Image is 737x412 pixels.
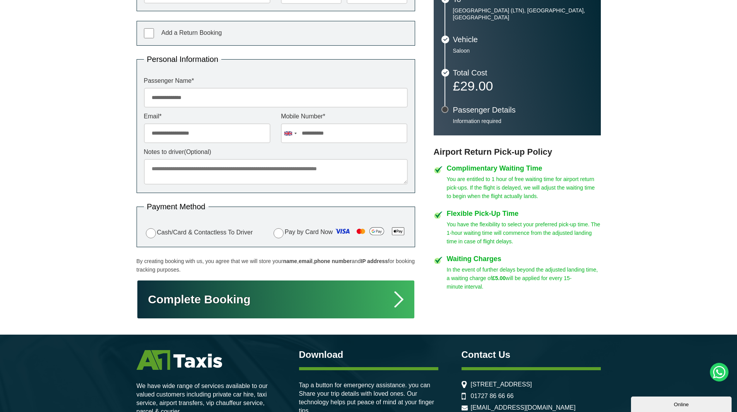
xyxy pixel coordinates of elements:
p: £ [453,80,593,91]
iframe: chat widget [631,395,733,412]
legend: Personal Information [144,55,222,63]
input: Add a Return Booking [144,28,154,38]
div: United Kingdom: +44 [281,124,299,143]
label: Pay by Card Now [272,225,408,240]
input: Cash/Card & Contactless To Driver [146,228,156,238]
img: A1 Taxis St Albans [137,350,222,370]
p: You have the flexibility to select your preferred pick-up time. The 1-hour waiting time will comm... [447,220,601,246]
p: Information required [453,118,593,125]
a: [EMAIL_ADDRESS][DOMAIN_NAME] [471,404,576,411]
h4: Complimentary Waiting Time [447,165,601,172]
legend: Payment Method [144,203,209,210]
h4: Flexible Pick-Up Time [447,210,601,217]
label: Cash/Card & Contactless To Driver [144,227,253,238]
a: 01727 86 66 66 [471,393,514,400]
p: In the event of further delays beyond the adjusted landing time, a waiting charge of will be appl... [447,265,601,291]
label: Mobile Number [281,113,407,120]
h3: Contact Us [462,350,601,359]
label: Passenger Name [144,78,408,84]
p: By creating booking with us, you agree that we will store your , , and for booking tracking purpo... [137,257,415,274]
label: Email [144,113,270,120]
h3: Total Cost [453,69,593,77]
p: [GEOGRAPHIC_DATA] (LTN), [GEOGRAPHIC_DATA], [GEOGRAPHIC_DATA] [453,7,593,21]
h3: Download [299,350,438,359]
h3: Passenger Details [453,106,593,114]
button: Complete Booking [137,280,415,319]
li: [STREET_ADDRESS] [462,381,601,388]
span: Add a Return Booking [161,29,222,36]
strong: email [299,258,313,264]
h3: Vehicle [453,36,593,43]
h4: Waiting Charges [447,255,601,262]
input: Pay by Card Now [274,228,284,238]
strong: phone number [314,258,352,264]
strong: IP address [361,258,388,264]
p: Saloon [453,47,593,54]
span: 29.00 [460,79,493,93]
strong: £5.00 [492,275,506,281]
label: Notes to driver [144,149,408,155]
strong: name [283,258,297,264]
p: You are entitled to 1 hour of free waiting time for airport return pick-ups. If the flight is del... [447,175,601,200]
h3: Airport Return Pick-up Policy [434,147,601,157]
span: (Optional) [184,149,211,155]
